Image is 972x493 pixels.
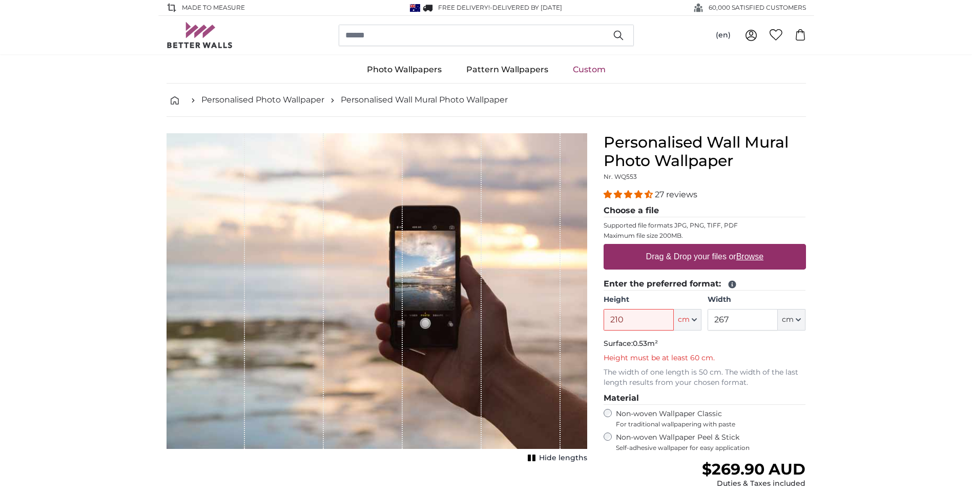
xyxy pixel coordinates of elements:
[616,409,806,428] label: Non-woven Wallpaper Classic
[355,56,454,83] a: Photo Wallpapers
[438,4,490,11] span: FREE delivery!
[604,190,655,199] span: 4.41 stars
[708,26,739,45] button: (en)
[604,353,806,363] p: Height must be at least 60 cm.
[604,278,806,291] legend: Enter the preferred format:
[454,56,561,83] a: Pattern Wallpapers
[561,56,618,83] a: Custom
[702,460,805,479] span: $269.90 AUD
[736,252,763,261] u: Browse
[702,479,805,489] div: Duties & Taxes included
[341,94,508,106] a: Personalised Wall Mural Photo Wallpaper
[604,133,806,170] h1: Personalised Wall Mural Photo Wallpaper
[616,444,806,452] span: Self-adhesive wallpaper for easy application
[604,392,806,405] legend: Material
[167,133,587,465] div: 1 of 1
[604,295,701,305] label: Height
[525,451,587,465] button: Hide lengths
[201,94,324,106] a: Personalised Photo Wallpaper
[642,246,767,267] label: Drag & Drop your files or
[604,339,806,349] p: Surface:
[633,339,658,348] span: 0.53m²
[539,453,587,463] span: Hide lengths
[709,3,806,12] span: 60,000 SATISFIED CUSTOMERS
[410,4,420,12] img: Australia
[678,315,690,325] span: cm
[492,4,562,11] span: Delivered by [DATE]
[604,204,806,217] legend: Choose a file
[490,4,562,11] span: -
[655,190,697,199] span: 27 reviews
[167,84,806,117] nav: breadcrumbs
[604,173,637,180] span: Nr. WQ553
[604,232,806,240] p: Maximum file size 200MB.
[778,309,805,331] button: cm
[782,315,794,325] span: cm
[708,295,805,305] label: Width
[604,221,806,230] p: Supported file formats JPG, PNG, TIFF, PDF
[616,433,806,452] label: Non-woven Wallpaper Peel & Stick
[616,420,806,428] span: For traditional wallpapering with paste
[674,309,701,331] button: cm
[182,3,245,12] span: Made to Measure
[167,22,233,48] img: Betterwalls
[604,367,806,388] p: The width of one length is 50 cm. The width of the last length results from your chosen format.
